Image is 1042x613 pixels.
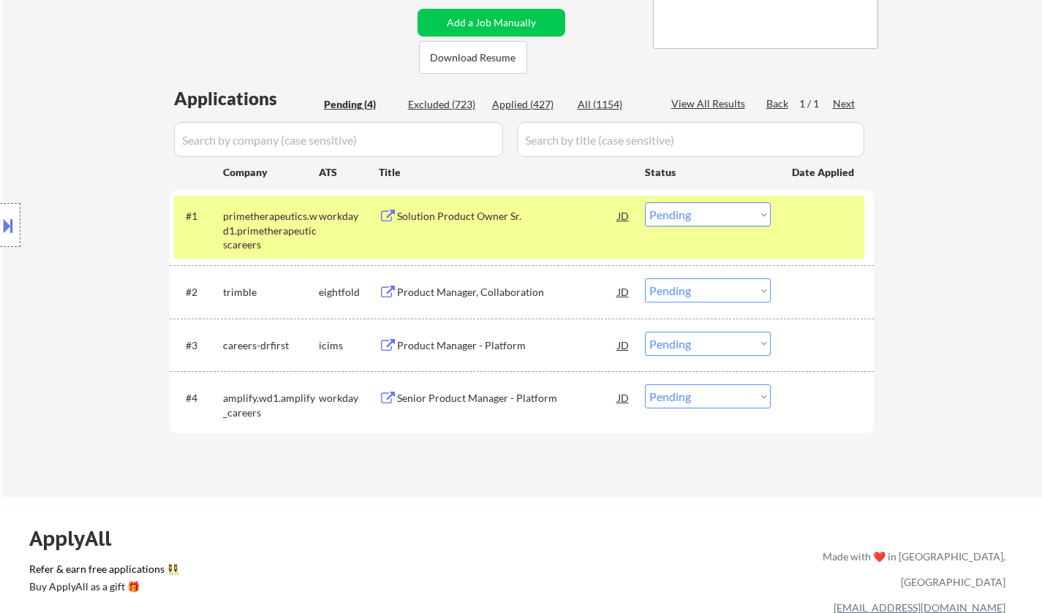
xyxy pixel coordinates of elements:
div: Senior Product Manager - Platform [397,391,618,406]
button: Download Resume [419,41,527,74]
div: Back [766,96,790,111]
div: ApplyAll [29,526,128,551]
div: Buy ApplyAll as a gift 🎁 [29,582,175,592]
div: Status [645,159,771,185]
div: Pending (4) [324,97,397,112]
div: amplify.wd1.amplify_careers [223,391,319,419]
div: JD [616,384,631,411]
div: Made with ❤️ in [GEOGRAPHIC_DATA], [GEOGRAPHIC_DATA] [817,544,1005,595]
div: trimble [223,285,319,300]
div: View All Results [671,96,750,111]
div: primetherapeutics.wd1.primetherapeuticscareers [223,209,319,252]
div: #4 [186,391,211,406]
div: ATS [319,165,379,180]
div: Product Manager, Collaboration [397,285,618,300]
div: workday [319,391,379,406]
div: Company [223,165,319,180]
div: workday [319,209,379,224]
div: eightfold [319,285,379,300]
a: Refer & earn free applications 👯‍♀️ [29,564,517,579]
div: JD [616,278,631,305]
div: Excluded (723) [408,97,481,112]
div: icims [319,338,379,353]
a: Buy ApplyAll as a gift 🎁 [29,579,175,598]
input: Search by title (case sensitive) [517,122,864,157]
div: Title [379,165,631,180]
button: Add a Job Manually [418,9,565,37]
div: Date Applied [792,165,856,180]
div: careers-drfirst [223,338,319,353]
div: Product Manager - Platform [397,338,618,353]
input: Search by company (case sensitive) [174,122,503,157]
div: JD [616,332,631,358]
div: All (1154) [578,97,651,112]
div: Solution Product Owner Sr. [397,209,618,224]
div: Next [833,96,856,111]
div: JD [616,202,631,229]
div: Applied (427) [492,97,565,112]
div: 1 / 1 [799,96,833,111]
